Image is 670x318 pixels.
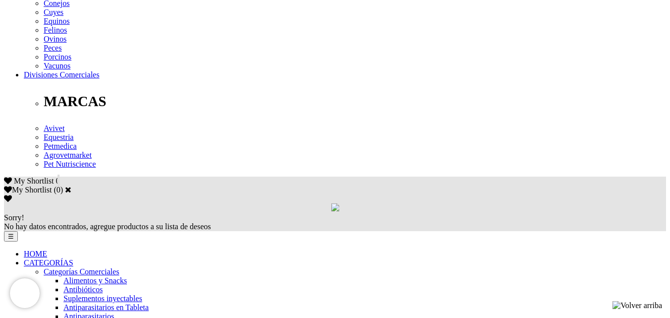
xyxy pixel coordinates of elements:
[54,186,63,194] span: ( )
[65,186,71,193] a: Cerrar
[44,124,64,132] a: Avivet
[24,250,47,258] a: HOME
[63,303,149,312] a: Antiparasitarios en Tableta
[4,231,18,242] button: ☰
[4,186,52,194] label: My Shortlist
[44,133,73,141] a: Equestria
[56,177,60,185] span: 0
[44,93,666,110] p: MARCAS
[44,53,71,61] a: Porcinos
[4,213,666,231] div: No hay datos encontrados, agregue productos a su lista de deseos
[331,203,339,211] img: loading.gif
[44,151,92,159] a: Agrovetmarket
[4,213,24,222] span: Sorry!
[63,285,103,294] a: Antibióticos
[44,62,70,70] a: Vacunos
[14,177,54,185] span: My Shortlist
[44,267,119,276] a: Categorías Comerciales
[24,258,73,267] a: CATEGORÍAS
[44,142,77,150] a: Petmedica
[44,26,67,34] a: Felinos
[44,8,63,16] a: Cuyes
[63,294,142,303] a: Suplementos inyectables
[44,35,66,43] a: Ovinos
[10,278,40,308] iframe: Brevo live chat
[57,186,61,194] label: 0
[24,70,99,79] a: Divisiones Comerciales
[63,276,127,285] a: Alimentos y Snacks
[44,44,61,52] a: Peces
[612,301,662,310] img: Volver arriba
[44,160,96,168] a: Pet Nutriscience
[44,17,69,25] a: Equinos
